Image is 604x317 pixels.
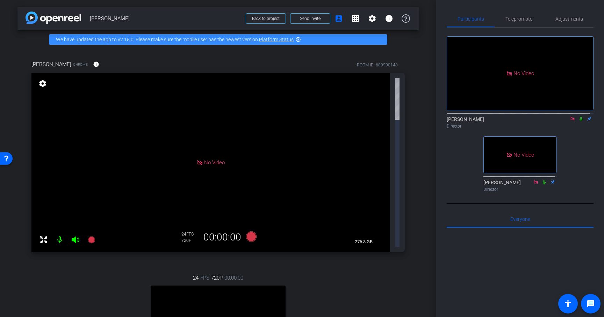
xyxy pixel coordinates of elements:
[368,14,376,23] mat-icon: settings
[458,16,484,21] span: Participants
[204,159,225,165] span: No Video
[513,70,534,76] span: No Video
[513,152,534,158] span: No Video
[38,79,48,88] mat-icon: settings
[252,16,280,21] span: Back to project
[73,62,88,67] span: Chrome
[483,186,557,193] div: Director
[49,34,387,45] div: We have updated the app to v2.15.0. Please make sure the mobile user has the newest version.
[447,123,594,129] div: Director
[335,14,343,23] mat-icon: account_box
[193,274,199,282] span: 24
[224,274,243,282] span: 00:00:00
[93,61,99,67] mat-icon: info
[483,179,557,193] div: [PERSON_NAME]
[181,231,199,237] div: 24
[510,217,530,222] span: Everyone
[259,37,294,42] a: Platform Status
[200,274,209,282] span: FPS
[564,300,572,308] mat-icon: accessibility
[211,274,223,282] span: 720P
[505,16,534,21] span: Teleprompter
[385,14,393,23] mat-icon: info
[352,238,375,246] span: 276.3 GB
[290,13,330,24] button: Send invite
[587,300,595,308] mat-icon: message
[31,60,71,68] span: [PERSON_NAME]
[447,116,594,129] div: [PERSON_NAME]
[300,16,321,21] span: Send invite
[351,14,360,23] mat-icon: grid_on
[199,231,246,243] div: 00:00:00
[246,13,286,24] button: Back to project
[90,12,242,26] span: [PERSON_NAME]
[295,37,301,42] mat-icon: highlight_off
[181,238,199,243] div: 720P
[186,232,194,237] span: FPS
[26,12,81,24] img: app-logo
[357,62,398,68] div: ROOM ID: 689900148
[555,16,583,21] span: Adjustments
